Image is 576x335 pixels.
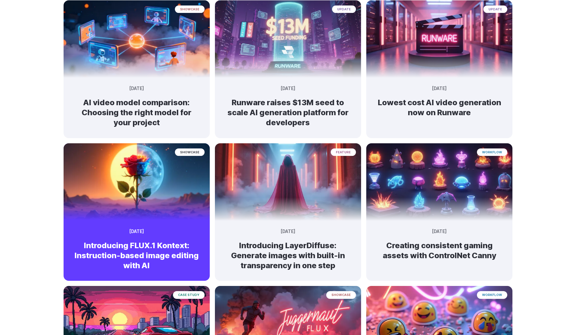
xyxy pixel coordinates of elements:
h2: Introducing FLUX.1 Kontext: Instruction-based image editing with AI [74,240,199,271]
img: Futuristic city scene with neon lights showing Runware announcement of $13M seed funding in large... [215,0,361,78]
a: Neon-lit movie clapperboard with the word 'RUNWARE' in a futuristic server room update [DATE] Low... [366,73,512,128]
span: workflow [477,148,507,156]
time: [DATE] [281,228,295,235]
time: [DATE] [432,85,447,92]
span: workflow [477,291,507,299]
time: [DATE] [281,85,295,92]
span: update [332,5,356,13]
img: An array of glowing, stylized elemental orbs and flames in various containers and stands, depicte... [366,143,512,221]
span: feature [331,148,356,156]
h2: Lowest cost AI video generation now on Runware [377,97,502,117]
time: [DATE] [129,85,144,92]
time: [DATE] [129,228,144,235]
span: showcase [326,291,356,299]
h2: Creating consistent gaming assets with ControlNet Canny [377,240,502,260]
img: A cloaked figure made entirely of bending light and heat distortion, slightly warping the scene b... [215,143,361,221]
span: showcase [175,148,205,156]
h2: AI video model comparison: Choosing the right model for your project [74,97,199,128]
a: A cloaked figure made entirely of bending light and heat distortion, slightly warping the scene b... [215,216,361,281]
span: showcase [175,5,205,13]
a: An array of glowing, stylized elemental orbs and flames in various containers and stands, depicte... [366,216,512,271]
img: Surreal rose in a desert landscape, split between day and night with the sun and moon aligned beh... [60,138,213,220]
a: Surreal rose in a desert landscape, split between day and night with the sun and moon aligned beh... [64,216,210,281]
span: case study [173,291,205,299]
img: Futuristic network of glowing screens showing robots and a person connected to a central digital ... [64,0,210,78]
h2: Introducing LayerDiffuse: Generate images with built-in transparency in one step [225,240,351,271]
a: Futuristic network of glowing screens showing robots and a person connected to a central digital ... [64,73,210,138]
time: [DATE] [432,228,447,235]
img: Neon-lit movie clapperboard with the word 'RUNWARE' in a futuristic server room [366,0,512,78]
span: update [483,5,507,13]
h2: Runware raises $13M seed to scale AI generation platform for developers [225,97,351,128]
a: Futuristic city scene with neon lights showing Runware announcement of $13M seed funding in large... [215,73,361,138]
